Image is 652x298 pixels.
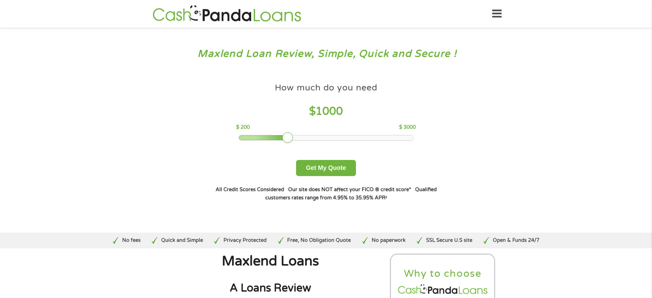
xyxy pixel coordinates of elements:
p: Open & Funds 24/7 [493,237,539,244]
strong: All Credit Scores Considered [216,187,284,193]
span: Maxlend Loans [222,253,319,269]
p: Privacy Protected [223,237,267,244]
img: GetLoanNow Logo [151,4,303,24]
p: SSL Secure U.S site [426,237,472,244]
p: $ 3000 [399,124,416,131]
h2: Why to choose [397,268,489,280]
p: $ 200 [236,124,250,131]
h4: How much do you need [275,82,378,94]
p: Quick and Simple [161,237,203,244]
h3: Maxlend Loan Review, Simple, Quick and Secure ! [20,48,632,60]
p: Free, No Obligation Quote [287,237,351,244]
span: 1000 [316,105,343,118]
h4: $ [236,104,416,119]
p: No fees [122,237,141,244]
strong: Our site does NOT affect your FICO ® credit score* [288,187,411,193]
h2: A Loans Review [157,281,384,295]
p: No paperwork [372,237,406,244]
strong: Qualified customers rates range from 4.95% to 35.95% APR¹ [265,187,437,201]
button: Get My Quote [296,160,356,176]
